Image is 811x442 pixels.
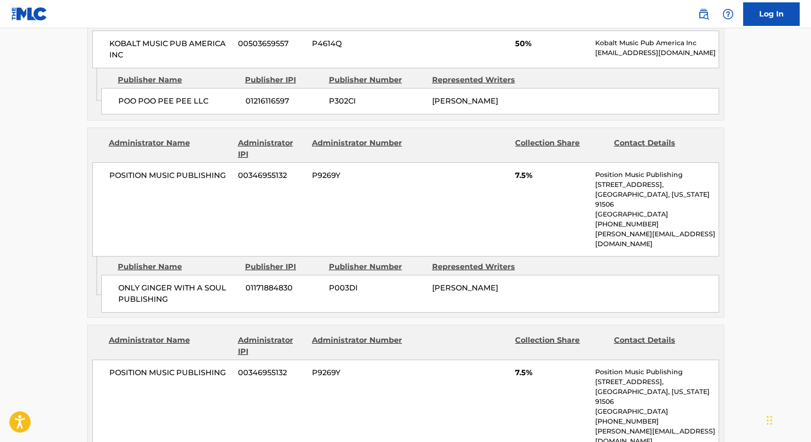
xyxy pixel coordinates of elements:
[432,261,528,273] div: Represented Writers
[595,48,718,58] p: [EMAIL_ADDRESS][DOMAIN_NAME]
[238,38,305,49] span: 00503659557
[614,137,705,160] div: Contact Details
[595,170,718,180] p: Position Music Publishing
[515,137,606,160] div: Collection Share
[329,261,425,273] div: Publisher Number
[109,137,231,160] div: Administrator Name
[764,397,811,442] iframe: Chat Widget
[329,74,425,86] div: Publisher Number
[595,180,718,190] p: [STREET_ADDRESS],
[118,74,238,86] div: Publisher Name
[595,38,718,48] p: Kobalt Music Pub America Inc
[595,407,718,417] p: [GEOGRAPHIC_DATA]
[312,137,403,160] div: Administrator Number
[432,96,498,105] span: [PERSON_NAME]
[118,282,238,305] span: ONLY GINGER WITH A SOUL PUBLISHING
[595,367,718,377] p: Position Music Publishing
[595,387,718,407] p: [GEOGRAPHIC_DATA], [US_STATE] 91506
[246,96,322,107] span: 01216116597
[329,96,425,107] span: P302CI
[743,2,800,26] a: Log In
[245,261,322,273] div: Publisher IPI
[312,367,403,378] span: P9269Y
[698,8,709,20] img: search
[109,367,231,378] span: POSITION MUSIC PUBLISHING
[694,5,713,24] a: Public Search
[515,170,588,181] span: 7.5%
[312,335,403,357] div: Administrator Number
[595,219,718,229] p: [PHONE_NUMBER]
[595,417,718,426] p: [PHONE_NUMBER]
[238,170,305,181] span: 00346955132
[238,367,305,378] span: 00346955132
[109,170,231,181] span: POSITION MUSIC PUBLISHING
[767,406,772,434] div: Drag
[238,137,305,160] div: Administrator IPI
[109,38,231,61] span: KOBALT MUSIC PUB AMERICA INC
[595,190,718,209] p: [GEOGRAPHIC_DATA], [US_STATE] 91506
[118,96,238,107] span: POO POO PEE PEE LLC
[595,377,718,387] p: [STREET_ADDRESS],
[238,335,305,357] div: Administrator IPI
[432,74,528,86] div: Represented Writers
[515,38,588,49] span: 50%
[246,282,322,294] span: 01171884830
[595,209,718,219] p: [GEOGRAPHIC_DATA]
[312,38,403,49] span: P4614Q
[432,283,498,292] span: [PERSON_NAME]
[312,170,403,181] span: P9269Y
[515,367,588,378] span: 7.5%
[722,8,734,20] img: help
[118,261,238,273] div: Publisher Name
[515,335,606,357] div: Collection Share
[109,335,231,357] div: Administrator Name
[329,282,425,294] span: P003DI
[245,74,322,86] div: Publisher IPI
[595,229,718,249] p: [PERSON_NAME][EMAIL_ADDRESS][DOMAIN_NAME]
[719,5,737,24] div: Help
[11,7,48,21] img: MLC Logo
[614,335,705,357] div: Contact Details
